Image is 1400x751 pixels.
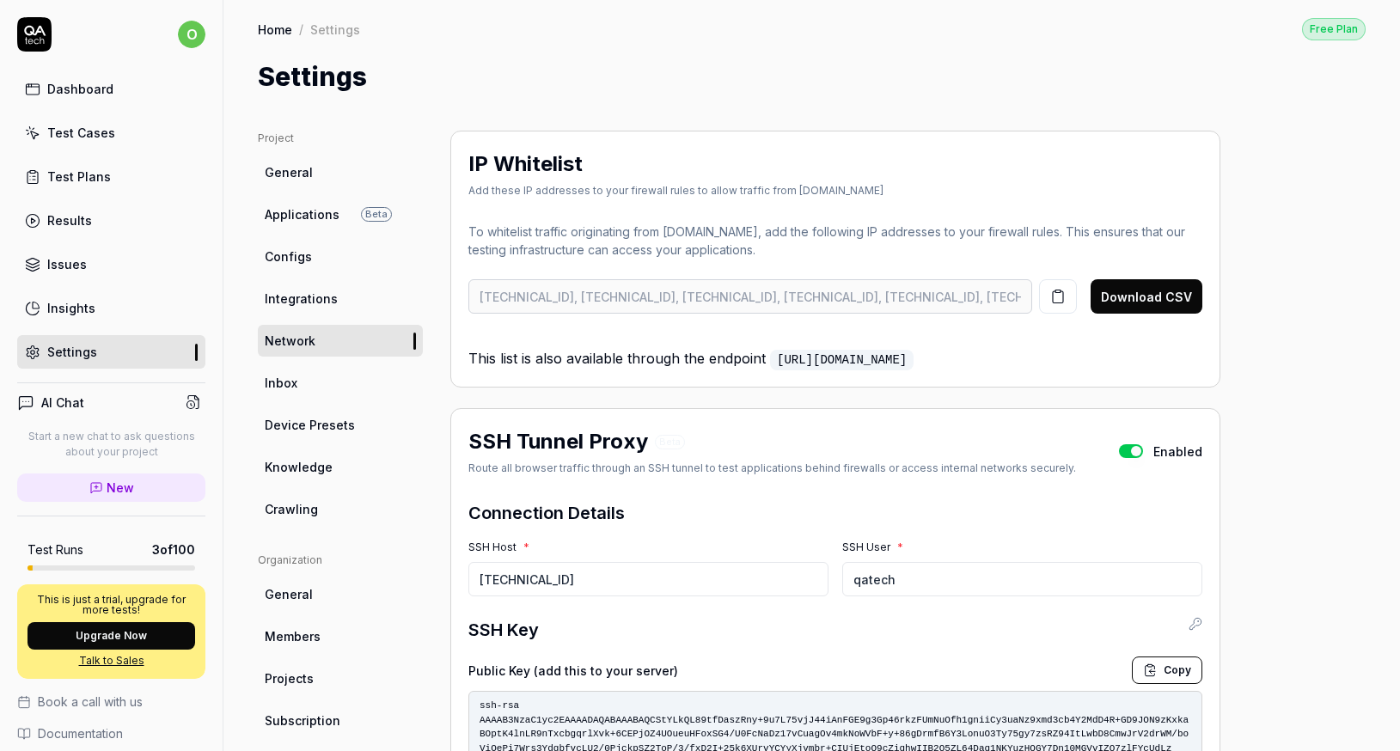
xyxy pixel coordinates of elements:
span: o [178,21,205,48]
div: Insights [47,299,95,317]
a: Home [258,21,292,38]
a: Settings [17,335,205,369]
div: Test Cases [47,124,115,142]
div: Route all browser traffic through an SSH tunnel to test applications behind firewalls or access i... [468,461,1076,476]
a: Issues [17,247,205,281]
h4: AI Chat [41,394,84,412]
div: Free Plan [1302,18,1366,40]
div: Settings [47,343,97,361]
span: Integrations [265,290,338,308]
input: ubuntu [842,562,1202,596]
a: [URL][DOMAIN_NAME] [770,350,914,370]
span: Projects [265,669,314,687]
a: General [258,156,423,188]
a: Documentation [17,724,205,742]
span: New [107,479,134,497]
a: Insights [17,291,205,325]
span: Device Presets [265,416,355,434]
a: Results [17,204,205,237]
div: Dashboard [47,80,113,98]
a: Projects [258,662,423,694]
a: Network [258,325,423,357]
a: Device Presets [258,409,423,441]
div: Project [258,131,423,146]
span: Book a call with us [38,693,143,711]
span: Network [265,332,315,350]
span: Inbox [265,374,297,392]
a: New [17,473,205,502]
div: Settings [310,21,360,38]
label: SSH User [842,540,1202,555]
a: Dashboard [17,72,205,106]
label: SSH Host [468,540,828,555]
span: Applications [265,205,339,223]
a: Test Plans [17,160,205,193]
p: This list is also available through the endpoint [468,334,1202,369]
a: Integrations [258,283,423,314]
a: Talk to Sales [28,653,195,669]
span: Enabled [1153,443,1202,461]
button: Download CSV [1091,279,1202,314]
span: Members [265,627,321,645]
button: Copy [1132,656,1202,684]
div: Organization [258,553,423,568]
span: Subscription [265,711,340,730]
span: General [265,163,313,181]
a: ApplicationsBeta [258,198,423,230]
a: Knowledge [258,451,423,483]
button: Upgrade Now [28,622,195,650]
a: General [258,578,423,610]
button: Free Plan [1302,17,1366,40]
div: Results [47,211,92,229]
h3: SSH Key [468,617,539,643]
p: Start a new chat to ask questions about your project [17,429,205,460]
span: Beta [361,207,392,222]
h5: Test Runs [28,542,83,558]
a: Configs [258,241,423,272]
span: General [265,585,313,603]
a: Members [258,620,423,652]
div: Test Plans [47,168,111,186]
span: Configs [265,247,312,266]
input: your-server.example.com [468,562,828,596]
label: Public Key (add this to your server) [468,662,1132,680]
span: Crawling [265,500,318,518]
span: Beta [655,435,685,449]
h2: SSH Tunnel Proxy [468,426,648,457]
div: / [299,21,303,38]
a: Book a call with us [17,693,205,711]
a: Subscription [258,705,423,736]
p: This is just a trial, upgrade for more tests! [28,595,195,615]
a: Test Cases [17,116,205,150]
h3: Connection Details [468,500,625,526]
div: Issues [47,255,87,273]
span: Knowledge [265,458,333,476]
button: o [178,17,205,52]
a: Crawling [258,493,423,525]
div: Add these IP addresses to your firewall rules to allow traffic from [DOMAIN_NAME] [468,183,883,198]
button: Copy [1039,279,1077,314]
p: To whitelist traffic originating from [DOMAIN_NAME], add the following IP addresses to your firew... [468,223,1202,259]
span: 3 of 100 [152,540,195,559]
h1: Settings [258,58,367,96]
span: Documentation [38,724,123,742]
a: Inbox [258,367,423,399]
h2: IP Whitelist [468,149,583,180]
